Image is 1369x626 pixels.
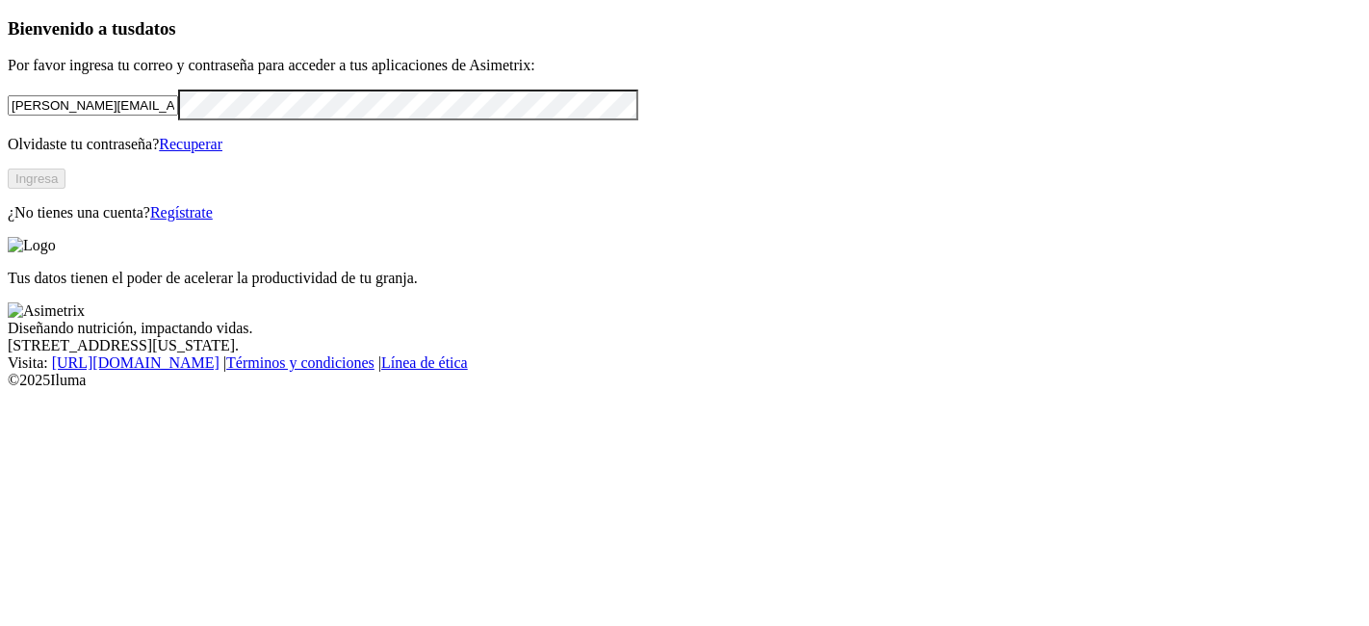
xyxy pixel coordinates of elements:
input: Tu correo [8,95,178,116]
a: Recuperar [159,136,222,152]
div: © 2025 Iluma [8,372,1361,389]
div: [STREET_ADDRESS][US_STATE]. [8,337,1361,354]
span: datos [135,18,176,39]
a: Línea de ética [381,354,468,371]
img: Logo [8,237,56,254]
a: Regístrate [150,204,213,221]
div: Visita : | | [8,354,1361,372]
a: [URL][DOMAIN_NAME] [52,354,220,371]
p: Tus datos tienen el poder de acelerar la productividad de tu granja. [8,270,1361,287]
a: Términos y condiciones [226,354,375,371]
p: Por favor ingresa tu correo y contraseña para acceder a tus aplicaciones de Asimetrix: [8,57,1361,74]
p: ¿No tienes una cuenta? [8,204,1361,222]
img: Asimetrix [8,302,85,320]
button: Ingresa [8,169,65,189]
p: Olvidaste tu contraseña? [8,136,1361,153]
h3: Bienvenido a tus [8,18,1361,39]
div: Diseñando nutrición, impactando vidas. [8,320,1361,337]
